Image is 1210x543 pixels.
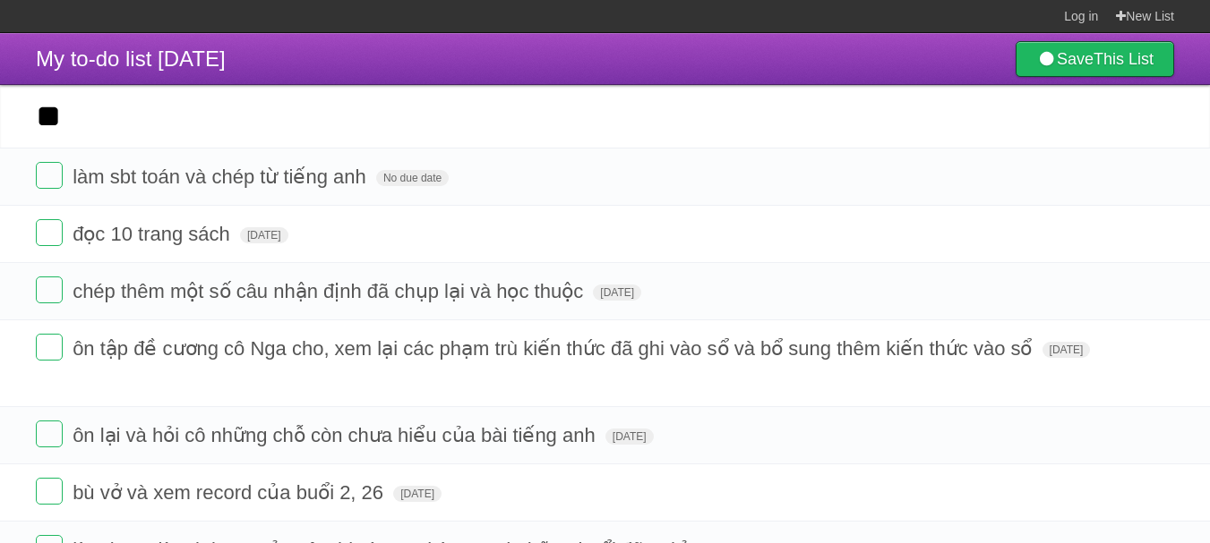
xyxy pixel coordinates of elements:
span: [DATE] [240,227,288,243]
span: chép thêm một số câu nhận định đã chụp lại và học thuộc [73,280,588,302]
span: ôn tập đề cương cô Nga cho, xem lại các phạm trù kiến thức đã ghi vào sổ và bổ sung thêm kiến thứ... [73,337,1036,360]
span: [DATE] [605,428,654,445]
span: bù vở và xem record của buổi 2, 26 [73,481,388,504]
label: Done [36,334,63,361]
span: My to-do list [DATE] [36,47,226,71]
span: No due date [376,170,449,186]
span: [DATE] [1043,342,1091,358]
span: đọc 10 trang sách [73,223,235,245]
label: Done [36,162,63,189]
span: ôn lại và hỏi cô những chỗ còn chưa hiểu của bài tiếng anh [73,424,600,446]
b: This List [1094,50,1154,68]
label: Done [36,420,63,447]
a: SaveThis List [1016,41,1174,77]
span: [DATE] [593,284,641,301]
span: làm sbt toán và chép từ tiếng anh [73,165,371,188]
label: Done [36,478,63,505]
label: Done [36,219,63,246]
label: Done [36,276,63,303]
span: [DATE] [393,486,442,502]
